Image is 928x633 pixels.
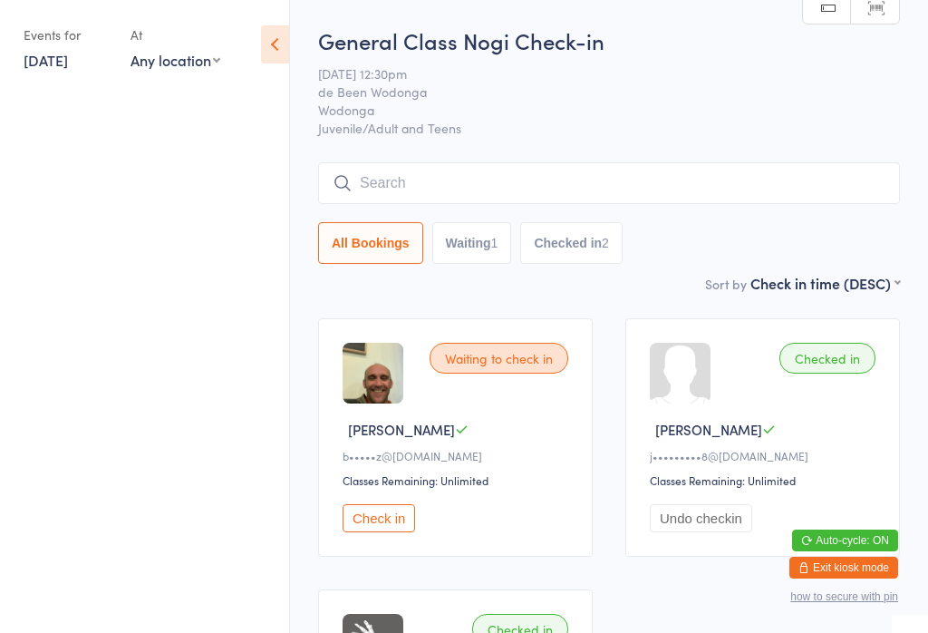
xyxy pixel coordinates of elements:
[343,504,415,532] button: Check in
[520,222,623,264] button: Checked in2
[318,119,900,137] span: Juvenile/Adult and Teens
[130,20,220,50] div: At
[705,275,747,293] label: Sort by
[24,50,68,70] a: [DATE]
[491,236,498,250] div: 1
[130,50,220,70] div: Any location
[318,64,872,83] span: [DATE] 12:30pm
[789,557,898,579] button: Exit kiosk mode
[792,530,898,551] button: Auto-cycle: ON
[650,448,881,463] div: j•••••••••8@[DOMAIN_NAME]
[318,162,900,204] input: Search
[779,343,875,374] div: Checked in
[348,420,455,439] span: [PERSON_NAME]
[790,590,898,603] button: how to secure with pin
[24,20,112,50] div: Events for
[430,343,568,374] div: Waiting to check in
[343,343,403,404] img: image1712971829.png
[318,25,900,55] h2: General Class Nogi Check-in
[650,504,752,532] button: Undo checkin
[343,448,574,463] div: b•••••z@[DOMAIN_NAME]
[318,101,872,119] span: Wodonga
[650,472,881,488] div: Classes Remaining: Unlimited
[318,83,872,101] span: de Been Wodonga
[750,273,900,293] div: Check in time (DESC)
[655,420,762,439] span: [PERSON_NAME]
[432,222,512,264] button: Waiting1
[343,472,574,488] div: Classes Remaining: Unlimited
[602,236,609,250] div: 2
[318,222,423,264] button: All Bookings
